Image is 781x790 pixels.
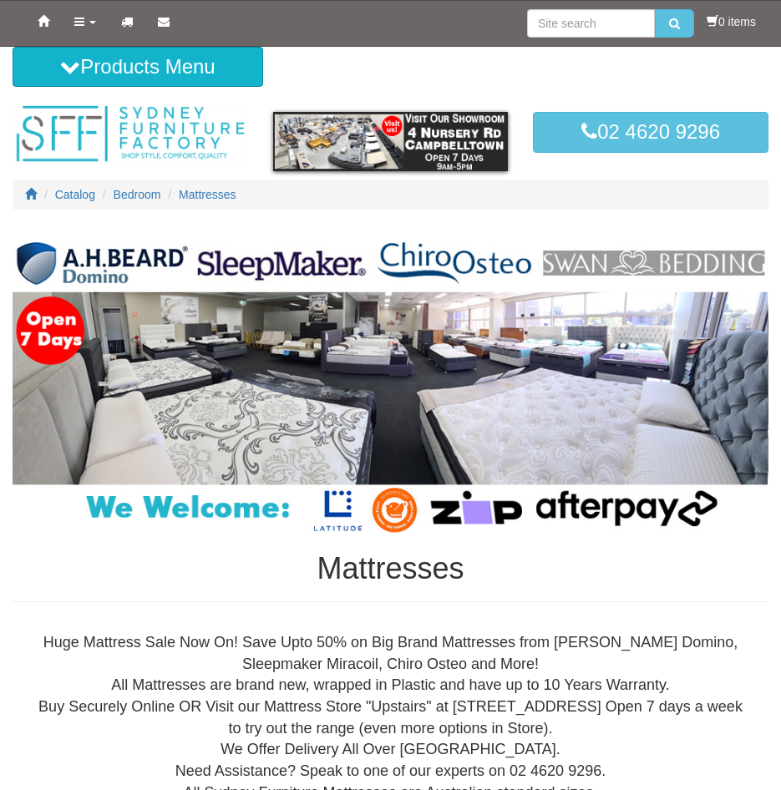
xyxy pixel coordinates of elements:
[707,13,756,30] li: 0 items
[13,47,263,87] button: Products Menu
[55,188,95,201] a: Catalog
[533,112,768,152] a: 02 4620 9296
[179,188,236,201] a: Mattresses
[273,112,509,171] img: showroom.gif
[13,235,768,535] img: Mattresses
[527,9,655,38] input: Site search
[13,552,768,585] h1: Mattresses
[114,188,161,201] a: Bedroom
[13,104,248,165] img: Sydney Furniture Factory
